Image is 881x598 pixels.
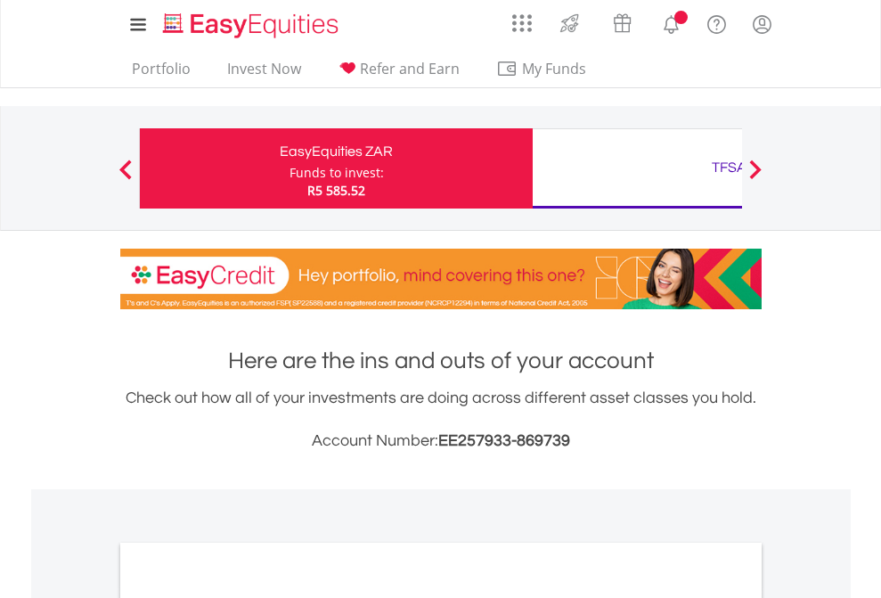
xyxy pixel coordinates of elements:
span: My Funds [496,57,613,80]
a: Home page [156,4,346,40]
div: Funds to invest: [290,164,384,182]
a: FAQ's and Support [694,4,739,40]
span: EE257933-869739 [438,432,570,449]
span: Refer and Earn [360,59,460,78]
span: R5 585.52 [307,182,365,199]
button: Previous [108,168,143,186]
img: EasyEquities_Logo.png [159,11,346,40]
a: AppsGrid [501,4,543,33]
h3: Account Number: [120,429,762,454]
a: Notifications [649,4,694,40]
a: Portfolio [125,60,198,87]
a: My Profile [739,4,785,44]
div: EasyEquities ZAR [151,139,522,164]
img: thrive-v2.svg [555,9,584,37]
div: Check out how all of your investments are doing across different asset classes you hold. [120,386,762,454]
h1: Here are the ins and outs of your account [120,345,762,377]
button: Next [738,168,773,186]
img: vouchers-v2.svg [608,9,637,37]
a: Vouchers [596,4,649,37]
img: EasyCredit Promotion Banner [120,249,762,309]
a: Refer and Earn [330,60,467,87]
img: grid-menu-icon.svg [512,13,532,33]
a: Invest Now [220,60,308,87]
